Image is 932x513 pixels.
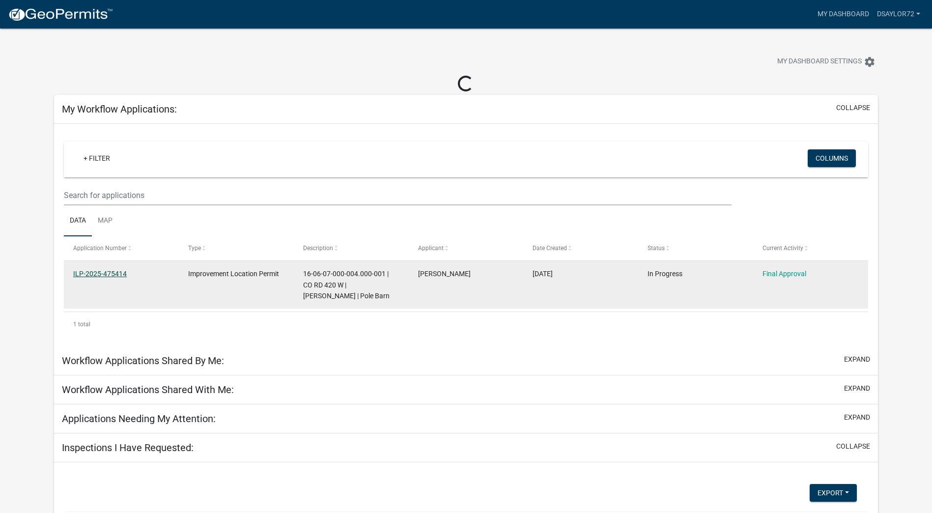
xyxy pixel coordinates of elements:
[533,245,567,252] span: Date Created
[808,149,856,167] button: Columns
[753,236,868,260] datatable-header-cell: Current Activity
[836,441,870,452] button: collapse
[763,245,803,252] span: Current Activity
[523,236,638,260] datatable-header-cell: Date Created
[648,245,665,252] span: Status
[769,52,883,71] button: My Dashboard Settingssettings
[418,245,444,252] span: Applicant
[62,384,234,396] h5: Workflow Applications Shared With Me:
[418,270,471,278] span: Darrell Saylor
[179,236,294,260] datatable-header-cell: Type
[777,56,862,68] span: My Dashboard Settings
[648,270,682,278] span: In Progress
[73,270,127,278] a: ILP-2025-475414
[844,354,870,365] button: expand
[73,245,127,252] span: Application Number
[533,270,553,278] span: 09/08/2025
[64,185,732,205] input: Search for applications
[188,245,201,252] span: Type
[638,236,753,260] datatable-header-cell: Status
[814,5,873,24] a: My Dashboard
[844,383,870,394] button: expand
[836,103,870,113] button: collapse
[64,205,92,237] a: Data
[64,312,868,337] div: 1 total
[873,5,924,24] a: Dsaylor72
[54,124,878,346] div: collapse
[62,103,177,115] h5: My Workflow Applications:
[810,484,857,502] button: Export
[92,205,118,237] a: Map
[303,245,333,252] span: Description
[864,56,876,68] i: settings
[64,236,179,260] datatable-header-cell: Application Number
[76,149,118,167] a: + Filter
[62,355,224,367] h5: Workflow Applications Shared By Me:
[408,236,523,260] datatable-header-cell: Applicant
[62,413,216,425] h5: Applications Needing My Attention:
[763,270,806,278] a: Final Approval
[188,270,279,278] span: Improvement Location Permit
[294,236,409,260] datatable-header-cell: Description
[62,442,194,454] h5: Inspections I Have Requested:
[844,412,870,423] button: expand
[303,270,390,300] span: 16-06-07-000-004.000-001 | CO RD 420 W | Darrell Saylor | Pole Barn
